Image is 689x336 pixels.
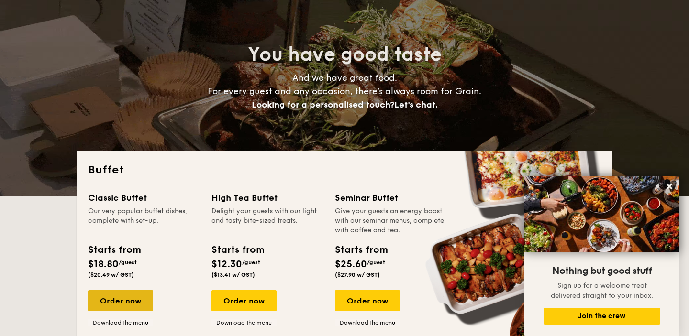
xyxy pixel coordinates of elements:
div: Our very popular buffet dishes, complete with set-up. [88,206,200,235]
span: Nothing but good stuff [552,265,652,277]
span: /guest [119,259,137,266]
a: Download the menu [211,319,277,326]
div: Classic Buffet [88,191,200,205]
div: Starts from [211,243,264,257]
span: $12.30 [211,259,242,270]
span: ($13.41 w/ GST) [211,271,255,278]
div: Starts from [88,243,140,257]
button: Close [662,179,677,194]
span: $25.60 [335,259,367,270]
div: Order now [211,290,277,311]
div: Delight your guests with our light and tasty bite-sized treats. [211,206,323,235]
span: ($20.49 w/ GST) [88,271,134,278]
div: Starts from [335,243,387,257]
span: Sign up for a welcome treat delivered straight to your inbox. [551,282,653,300]
span: /guest [367,259,385,266]
a: Download the menu [88,319,153,326]
span: ($27.90 w/ GST) [335,271,380,278]
span: $18.80 [88,259,119,270]
button: Join the crew [544,308,660,325]
span: /guest [242,259,260,266]
div: High Tea Buffet [211,191,323,205]
div: Seminar Buffet [335,191,447,205]
a: Download the menu [335,319,400,326]
div: Order now [335,290,400,311]
img: DSC07876-Edit02-Large.jpeg [524,176,679,252]
span: You have good taste [248,43,442,66]
span: And we have great food. For every guest and any occasion, there’s always room for Grain. [208,73,481,110]
div: Give your guests an energy boost with our seminar menus, complete with coffee and tea. [335,206,447,235]
span: Let's chat. [394,99,438,110]
div: Order now [88,290,153,311]
h2: Buffet [88,163,601,178]
span: Looking for a personalised touch? [252,99,394,110]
